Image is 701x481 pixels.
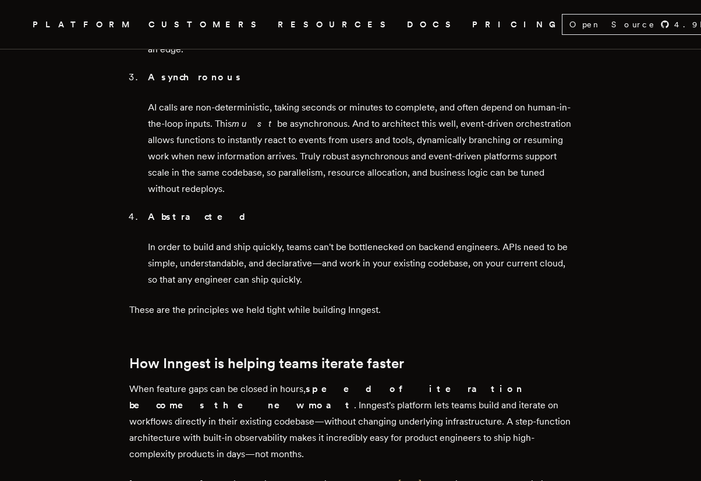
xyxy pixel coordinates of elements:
[232,118,277,129] em: must
[148,239,572,288] p: In order to build and ship quickly, teams can't be bottlenecked on backend engineers. APIs need t...
[472,17,562,32] a: PRICING
[278,17,393,32] button: RESOURCES
[148,72,242,83] strong: Asynchronous
[148,99,572,197] p: AI calls are non-deterministic, taking seconds or minutes to complete, and often depend on human-...
[407,17,458,32] a: DOCS
[129,383,523,411] strong: speed of iteration becomes the new moat
[148,17,264,32] a: CUSTOMERS
[33,17,134,32] button: PLATFORM
[129,302,572,318] p: These are the principles we held tight while building Inngest.
[569,19,656,30] span: Open Source
[129,355,572,372] h2: How Inngest is helping teams iterate faster
[129,381,572,462] p: When feature gaps can be closed in hours, . Inngest's platform lets teams build and iterate on wo...
[148,211,255,222] strong: Abstracted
